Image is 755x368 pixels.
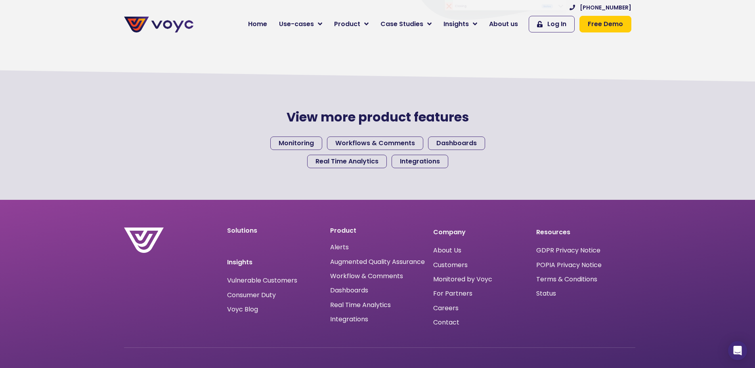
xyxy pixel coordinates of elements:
p: Company [433,228,528,237]
a: Vulnerable Customers [227,277,297,284]
span: Integrations [400,158,440,165]
span: About us [489,19,518,29]
a: Workflows & Comments [327,137,423,150]
a: Solutions [227,226,257,235]
span: Home [248,19,267,29]
span: Monitoring [279,140,314,146]
a: Use-cases [273,16,328,32]
a: Dashboards [428,137,485,150]
span: Real Time Analytics [315,158,378,165]
div: Open Intercom Messenger [728,341,747,360]
a: [PHONE_NUMBER] [570,4,631,12]
span: Product [334,19,360,29]
span: Workflows & Comments [335,140,415,146]
a: Monitoring [270,137,322,150]
a: Case Studies [375,16,438,32]
p: Resources [536,228,631,237]
a: About us [483,16,524,32]
a: Home [242,16,273,32]
span: Insights [443,19,469,29]
a: Product [328,16,375,32]
span: Log In [547,19,566,29]
p: Product [330,228,425,234]
a: Augmented Quality Assurance [330,258,425,266]
span: Dashboards [436,140,477,146]
img: voyc-full-logo [124,17,193,32]
a: Integrations [392,155,448,168]
span: Use-cases [279,19,314,29]
a: Insights [438,16,483,32]
a: Real Time Analytics [307,155,387,168]
span: Free Demo [588,19,623,29]
span: [PHONE_NUMBER] [580,4,631,12]
p: Insights [227,258,322,267]
a: Log In [529,16,575,32]
a: Free Demo [579,16,631,32]
a: Consumer Duty [227,292,276,298]
h2: View more product features [243,110,512,125]
span: Case Studies [380,19,423,29]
